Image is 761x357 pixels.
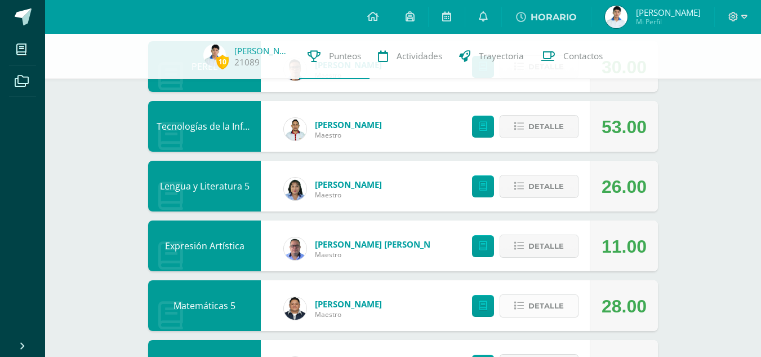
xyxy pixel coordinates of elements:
span: 10 [216,55,229,69]
span: Maestro [315,250,450,259]
span: Actividades [397,50,442,62]
button: Detalle [500,294,578,318]
span: Detalle [528,116,564,137]
a: Trayectoria [451,34,532,79]
img: d947e860bee2cfd18864362c840b1d10.png [284,297,306,320]
button: Detalle [500,175,578,198]
a: [PERSON_NAME] [PERSON_NAME] [315,239,450,250]
span: Contactos [563,50,603,62]
a: [PERSON_NAME] [315,298,382,310]
img: f902e38f6c2034015b0cb4cda7b0c891.png [284,178,306,200]
a: [PERSON_NAME] [234,45,291,56]
span: Detalle [528,236,564,257]
div: 53.00 [602,102,647,152]
img: 2c9694ff7bfac5f5943f65b81010a575.png [284,118,306,140]
div: Expresión Artística [148,221,261,271]
img: 374c95e294a0aa78f3cacb18a9b8c350.png [605,6,628,28]
div: 11.00 [602,221,647,272]
div: Matemáticas 5 [148,280,261,331]
span: Trayectoria [479,50,524,62]
span: Detalle [528,296,564,316]
span: Maestro [315,310,382,319]
a: 21089 [234,56,260,68]
span: Mi Perfil [636,17,701,27]
button: Detalle [500,235,578,258]
div: Lengua y Literatura 5 [148,161,261,211]
div: Tecnologías de la Información y Comunicación 5 [148,101,261,152]
span: [PERSON_NAME] [636,7,701,18]
span: Punteos [329,50,361,62]
a: Punteos [299,34,370,79]
a: Actividades [370,34,451,79]
button: Detalle [500,115,578,138]
div: 28.00 [602,281,647,332]
a: [PERSON_NAME] [315,119,382,130]
a: Contactos [532,34,611,79]
a: [PERSON_NAME] [315,179,382,190]
img: 13b0349025a0e0de4e66ee4ed905f431.png [284,237,306,260]
img: 374c95e294a0aa78f3cacb18a9b8c350.png [203,44,226,67]
span: Detalle [528,176,564,197]
span: HORARIO [531,12,577,23]
div: 26.00 [602,161,647,212]
span: Maestro [315,190,382,200]
span: Maestro [315,130,382,140]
